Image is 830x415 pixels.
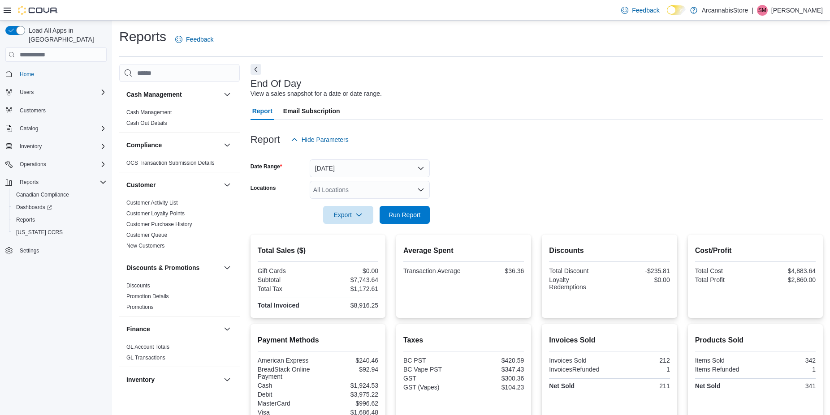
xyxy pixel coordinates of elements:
[611,366,670,373] div: 1
[695,335,816,346] h2: Products Sold
[186,35,213,44] span: Feedback
[320,302,378,309] div: $8,916.25
[251,78,302,89] h3: End Of Day
[695,276,754,283] div: Total Profit
[126,375,155,384] h3: Inventory
[549,335,670,346] h2: Invoices Sold
[16,141,45,152] button: Inventory
[258,335,378,346] h2: Payment Methods
[119,280,240,316] div: Discounts & Promotions
[16,204,52,211] span: Dashboards
[126,200,178,206] a: Customer Activity List
[9,226,110,239] button: [US_STATE] CCRS
[126,263,199,272] h3: Discounts & Promotions
[20,107,46,114] span: Customers
[320,267,378,274] div: $0.00
[403,384,462,391] div: GST (Vapes)
[323,206,373,224] button: Export
[20,161,46,168] span: Operations
[757,5,768,16] div: Sheldon Mann
[16,159,50,170] button: Operations
[222,262,233,273] button: Discounts & Promotions
[258,302,299,309] strong: Total Invoiced
[25,26,107,44] span: Load All Apps in [GEOGRAPHIC_DATA]
[320,366,378,373] div: $92.94
[702,5,748,16] p: ArcannabisStore
[403,366,462,373] div: BC Vape PST
[2,86,110,98] button: Users
[126,159,215,167] span: OCS Transaction Submission Details
[258,276,316,283] div: Subtotal
[403,375,462,382] div: GST
[126,221,192,227] a: Customer Purchase History
[119,28,166,46] h1: Reports
[466,366,524,373] div: $347.43
[380,206,430,224] button: Run Report
[283,102,340,120] span: Email Subscription
[618,1,663,19] a: Feedback
[13,202,56,213] a: Dashboards
[126,109,172,116] span: Cash Management
[287,131,352,149] button: Hide Parameters
[2,176,110,188] button: Reports
[126,242,164,249] span: New Customers
[16,216,35,223] span: Reports
[20,71,34,78] span: Home
[126,141,162,150] h3: Compliance
[119,158,240,172] div: Compliance
[611,382,670,389] div: 211
[13,189,107,200] span: Canadian Compliance
[757,366,816,373] div: 1
[126,120,167,127] span: Cash Out Details
[549,245,670,256] h2: Discounts
[16,159,107,170] span: Operations
[632,6,659,15] span: Feedback
[251,89,382,98] div: View a sales snapshot for a date or date range.
[611,276,670,283] div: $0.00
[16,123,42,134] button: Catalog
[466,384,524,391] div: $104.23
[16,141,107,152] span: Inventory
[251,184,276,192] label: Locations
[18,6,58,15] img: Cova
[13,202,107,213] span: Dashboards
[320,276,378,283] div: $7,743.64
[20,125,38,132] span: Catalog
[549,366,608,373] div: InvoicesRefunded
[302,135,349,144] span: Hide Parameters
[20,247,39,254] span: Settings
[757,276,816,283] div: $2,860.00
[757,267,816,274] div: $4,883.64
[320,285,378,292] div: $1,172.61
[13,189,73,200] a: Canadian Compliance
[758,5,766,16] span: SM
[389,210,421,219] span: Run Report
[16,177,107,188] span: Reports
[222,89,233,100] button: Cash Management
[126,354,165,361] span: GL Transactions
[126,180,156,189] h3: Customer
[126,375,220,384] button: Inventory
[16,68,107,79] span: Home
[126,355,165,361] a: GL Transactions
[252,102,272,120] span: Report
[16,245,43,256] a: Settings
[126,325,150,334] h3: Finance
[695,382,721,389] strong: Net Sold
[222,374,233,385] button: Inventory
[13,214,107,225] span: Reports
[13,227,107,238] span: Washington CCRS
[549,267,608,274] div: Total Discount
[126,263,220,272] button: Discounts & Promotions
[119,107,240,132] div: Cash Management
[251,64,261,75] button: Next
[251,134,280,145] h3: Report
[695,245,816,256] h2: Cost/Profit
[258,366,316,380] div: BreadStack Online Payment
[258,391,316,398] div: Debit
[5,64,107,280] nav: Complex example
[126,199,178,206] span: Customer Activity List
[126,243,164,249] a: New Customers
